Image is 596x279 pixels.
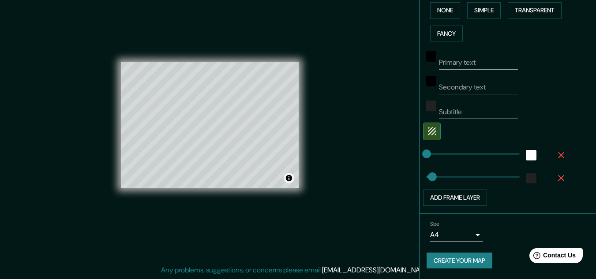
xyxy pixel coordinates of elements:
button: black [426,76,436,86]
button: Transparent [508,2,562,19]
button: Toggle attribution [284,173,294,183]
button: Add frame layer [423,190,487,206]
button: black [426,51,436,62]
label: Size [430,220,439,227]
button: color-222222 [426,100,436,111]
button: None [430,2,460,19]
button: white [526,150,536,160]
iframe: Help widget launcher [517,245,586,269]
p: Any problems, suggestions, or concerns please email . [161,265,432,275]
a: [EMAIL_ADDRESS][DOMAIN_NAME] [322,265,431,275]
button: Fancy [430,26,463,42]
button: color-222222 [526,173,536,183]
button: Create your map [427,253,492,269]
button: Simple [467,2,501,19]
div: A4 [430,228,483,242]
